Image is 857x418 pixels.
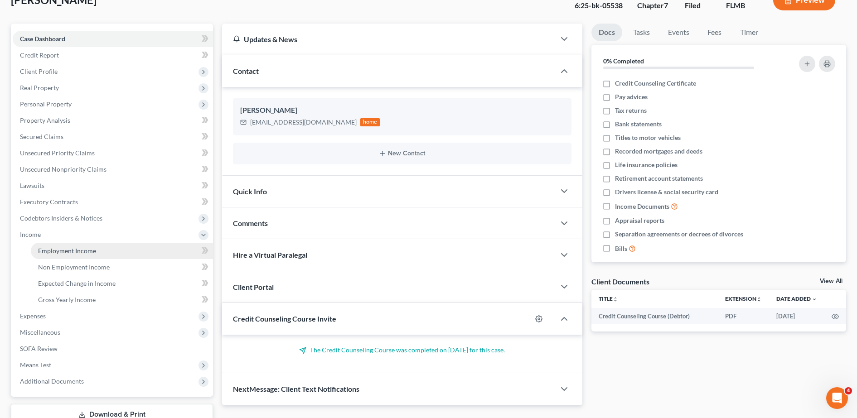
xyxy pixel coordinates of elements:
span: Income Documents [615,202,669,211]
span: SOFA Review [20,345,58,352]
span: Bills [615,244,627,253]
span: Executory Contracts [20,198,78,206]
span: Retirement account statements [615,174,703,183]
span: Life insurance policies [615,160,678,169]
div: home [360,118,380,126]
span: Property Analysis [20,116,70,124]
span: Secured Claims [20,133,63,140]
div: 6:25-bk-05538 [575,0,623,11]
span: 7 [664,1,668,10]
div: Chapter [637,0,670,11]
iframe: Intercom live chat [826,387,848,409]
a: Extensionunfold_more [725,295,762,302]
a: Executory Contracts [13,194,213,210]
span: Hire a Virtual Paralegal [233,250,307,259]
a: Docs [591,24,622,41]
a: Non Employment Income [31,259,213,275]
span: Gross Yearly Income [38,296,96,303]
a: Secured Claims [13,129,213,145]
span: Income [20,231,41,238]
i: unfold_more [613,297,618,302]
span: Expenses [20,312,46,320]
span: Codebtors Insiders & Notices [20,214,102,222]
span: Additional Documents [20,377,84,385]
span: Client Portal [233,283,274,291]
span: Non Employment Income [38,263,110,271]
span: Credit Counseling Certificate [615,79,696,88]
a: Unsecured Nonpriority Claims [13,161,213,178]
a: Expected Change in Income [31,275,213,292]
a: Case Dashboard [13,31,213,47]
div: [PERSON_NAME] [240,105,564,116]
span: 4 [845,387,852,394]
span: Appraisal reports [615,216,664,225]
span: Case Dashboard [20,35,65,43]
a: Employment Income [31,243,213,259]
span: Titles to motor vehicles [615,133,681,142]
a: Events [661,24,697,41]
a: Fees [700,24,729,41]
a: Titleunfold_more [599,295,618,302]
i: expand_more [812,297,817,302]
div: Updates & News [233,34,544,44]
span: Unsecured Nonpriority Claims [20,165,107,173]
span: Client Profile [20,67,58,75]
span: Bank statements [615,120,662,129]
div: Client Documents [591,277,649,286]
td: PDF [718,308,769,324]
a: Timer [733,24,765,41]
span: Employment Income [38,247,96,255]
div: FLMB [726,0,759,11]
a: SOFA Review [13,341,213,357]
span: Tax returns [615,106,647,115]
span: Pay advices [615,92,648,101]
i: unfold_more [756,297,762,302]
span: Contact [233,67,259,75]
div: [EMAIL_ADDRESS][DOMAIN_NAME] [250,118,357,127]
span: Lawsuits [20,182,44,189]
span: Means Test [20,361,51,369]
span: Credit Report [20,51,59,59]
span: Separation agreements or decrees of divorces [615,230,743,239]
div: Filed [685,0,712,11]
td: Credit Counseling Course (Debtor) [591,308,718,324]
a: Tasks [626,24,657,41]
button: New Contact [240,150,564,157]
span: Drivers license & social security card [615,187,718,197]
td: [DATE] [769,308,824,324]
strong: 0% Completed [603,57,644,65]
span: Real Property [20,84,59,91]
a: Date Added expand_more [776,295,817,302]
a: Property Analysis [13,112,213,129]
span: Comments [233,219,268,227]
span: Credit Counseling Course Invite [233,314,336,323]
span: NextMessage: Client Text Notifications [233,384,359,393]
a: Lawsuits [13,178,213,194]
p: The Credit Counseling Course was completed on [DATE] for this case. [233,346,571,355]
a: Gross Yearly Income [31,292,213,308]
span: Expected Change in Income [38,279,116,287]
a: Credit Report [13,47,213,63]
span: Miscellaneous [20,328,60,336]
span: Unsecured Priority Claims [20,149,95,157]
span: Quick Info [233,187,267,196]
span: Personal Property [20,100,72,108]
a: Unsecured Priority Claims [13,145,213,161]
span: Recorded mortgages and deeds [615,147,702,156]
a: View All [820,278,842,284]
